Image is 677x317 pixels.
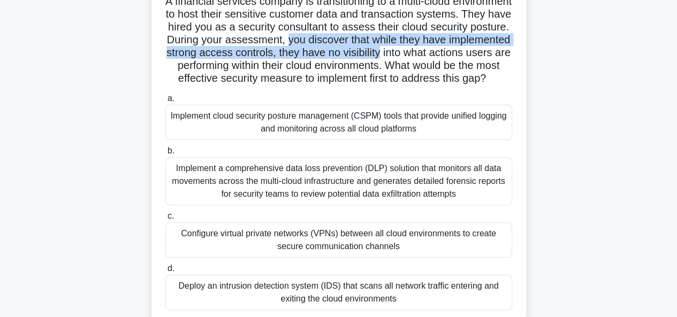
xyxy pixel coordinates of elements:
[168,211,174,220] span: c.
[165,105,512,140] div: Implement cloud security posture management (CSPM) tools that provide unified logging and monitor...
[165,157,512,205] div: Implement a comprehensive data loss prevention (DLP) solution that monitors all data movements ac...
[165,275,512,310] div: Deploy an intrusion detection system (IDS) that scans all network traffic entering and exiting th...
[168,146,174,155] span: b.
[168,94,174,103] span: a.
[168,264,174,273] span: d.
[165,222,512,258] div: Configure virtual private networks (VPNs) between all cloud environments to create secure communi...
